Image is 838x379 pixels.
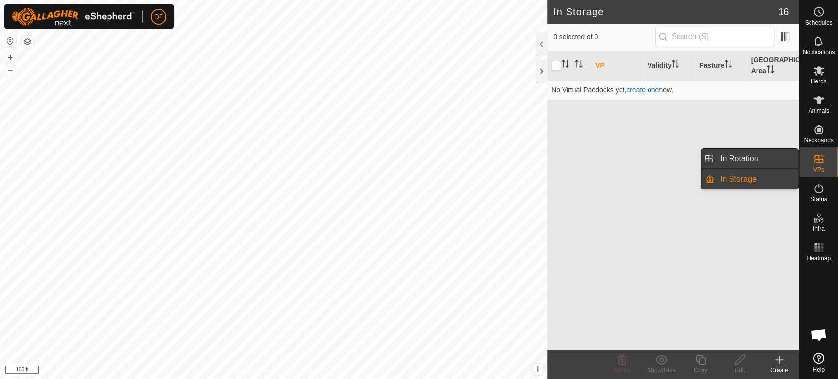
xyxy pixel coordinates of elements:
[714,169,798,189] a: In Storage
[4,52,16,63] button: +
[283,366,312,375] a: Contact Us
[701,149,798,168] li: In Rotation
[532,364,543,375] button: i
[614,367,631,374] span: Delete
[643,51,695,81] th: Validity
[553,32,655,42] span: 0 selected of 0
[642,366,681,375] div: Show/Hide
[154,12,163,22] span: DF
[804,320,834,350] div: Open chat
[810,196,827,202] span: Status
[766,67,774,75] p-sorticon: Activate to sort
[804,137,833,143] span: Neckbands
[724,61,732,69] p-sorticon: Activate to sort
[805,20,832,26] span: Schedules
[778,4,789,19] span: 16
[553,6,778,18] h2: In Storage
[561,61,569,69] p-sorticon: Activate to sort
[681,366,720,375] div: Copy
[812,367,825,373] span: Help
[695,51,747,81] th: Pasture
[4,64,16,76] button: –
[747,51,799,81] th: [GEOGRAPHIC_DATA] Area
[720,173,757,185] span: In Storage
[811,79,826,84] span: Herds
[537,365,539,373] span: i
[592,51,644,81] th: VP
[759,366,799,375] div: Create
[813,167,824,173] span: VPs
[626,86,659,94] a: create one
[714,149,798,168] a: In Rotation
[655,27,774,47] input: Search (S)
[799,349,838,377] a: Help
[803,49,835,55] span: Notifications
[22,36,33,48] button: Map Layers
[812,226,824,232] span: Infra
[701,169,798,189] li: In Storage
[807,255,831,261] span: Heatmap
[547,80,799,100] td: No Virtual Paddocks yet, now.
[671,61,679,69] p-sorticon: Activate to sort
[720,153,758,164] span: In Rotation
[235,366,271,375] a: Privacy Policy
[808,108,829,114] span: Animals
[720,366,759,375] div: Edit
[4,35,16,47] button: Reset Map
[575,61,583,69] p-sorticon: Activate to sort
[12,8,135,26] img: Gallagher Logo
